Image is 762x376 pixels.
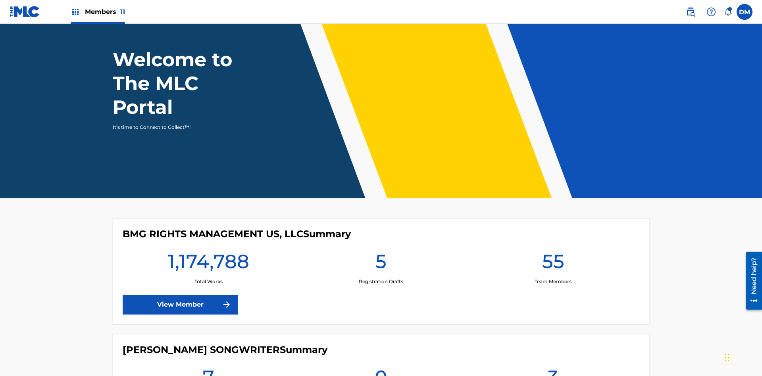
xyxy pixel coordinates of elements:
p: Total Works [194,278,223,285]
p: Registration Drafts [359,278,403,285]
a: View Member [123,295,238,315]
p: Team Members [535,278,571,285]
iframe: Resource Center [740,249,762,314]
div: User Menu [737,4,752,20]
h4: BMG RIGHTS MANAGEMENT US, LLC [123,228,351,240]
h1: 55 [542,249,564,278]
img: f7272a7cc735f4ea7f67.svg [222,300,231,309]
div: Drag [725,346,729,370]
p: It's time to Connect to Collect™! [113,124,250,131]
img: MLC Logo [10,6,40,17]
h1: Welcome to The MLC Portal [113,48,261,119]
h1: 5 [375,249,387,278]
span: 11 [120,8,125,15]
iframe: Chat Widget [722,338,762,376]
h1: 1,174,788 [168,249,249,278]
h4: CLEO SONGWRITER [123,344,327,356]
img: Top Rightsholders [71,7,80,17]
img: search [686,7,695,17]
div: Help [703,4,719,20]
img: help [706,7,716,17]
div: Notifications [724,8,732,16]
span: Members [85,7,125,16]
a: Public Search [683,4,698,20]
